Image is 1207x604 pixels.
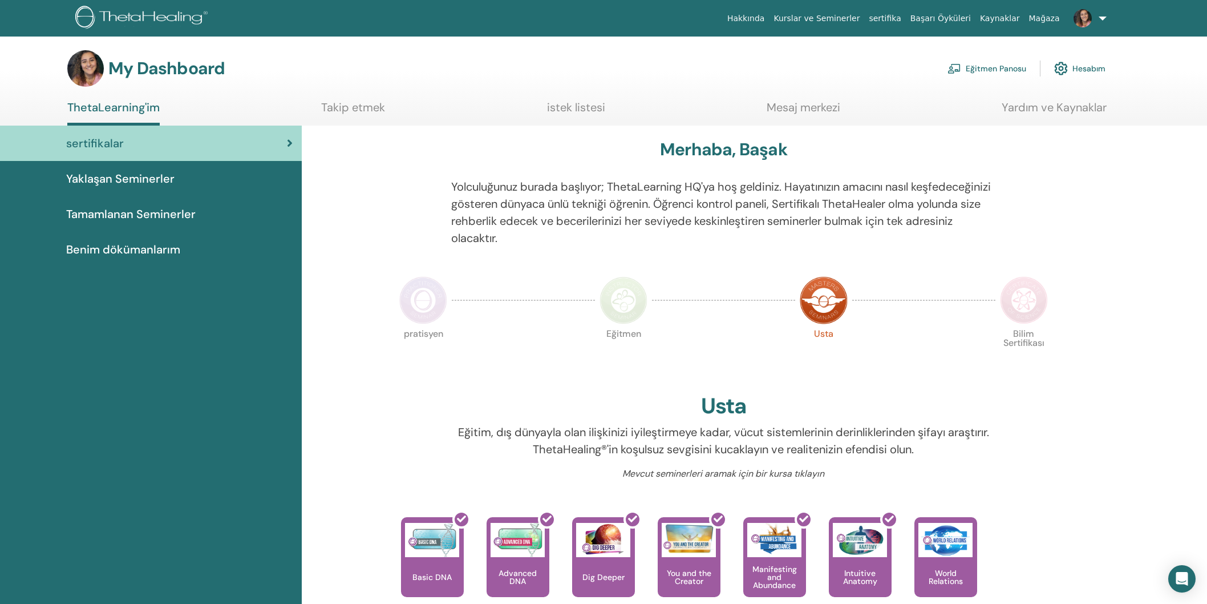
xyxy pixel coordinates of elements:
[658,569,720,585] p: You and the Creator
[833,523,887,557] img: Intuitive Anatomy
[723,8,769,29] a: Hakkında
[67,50,104,87] img: default.jpg
[487,569,549,585] p: Advanced DNA
[747,523,801,557] img: Manifesting and Abundance
[321,100,385,123] a: Takip etmek
[947,56,1026,81] a: Eğitmen Panosu
[451,424,996,458] p: Eğitim, dış dünyayla olan ilişkinizi iyileştirmeye kadar, vücut sistemlerinin derinliklerinden şi...
[451,178,996,247] p: Yolculuğunuz burada başlıyor; ThetaLearning HQ'ya hoş geldiniz. Hayatınızın amacını nasıl keşfede...
[864,8,905,29] a: sertifika
[1054,56,1105,81] a: Hesabım
[800,329,848,377] p: Usta
[405,523,459,557] img: Basic DNA
[1024,8,1064,29] a: Mağaza
[975,8,1024,29] a: Kaynaklar
[918,523,973,557] img: World Relations
[1000,329,1048,377] p: Bilim Sertifikası
[66,241,180,258] span: Benim dökümanlarım
[600,329,647,377] p: Eğitmen
[906,8,975,29] a: Başarı Öyküleri
[67,100,160,126] a: ThetaLearning'im
[399,276,447,324] img: Practitioner
[769,8,864,29] a: Kurslar ve Seminerler
[660,139,787,160] h3: Merhaba, Başak
[1074,9,1092,27] img: default.jpg
[914,569,977,585] p: World Relations
[451,467,996,481] p: Mevcut seminerleri aramak için bir kursa tıklayın
[108,58,225,79] h3: My Dashboard
[1168,565,1196,593] div: Open Intercom Messenger
[491,523,545,557] img: Advanced DNA
[66,206,196,223] span: Tamamlanan Seminerler
[1054,59,1068,78] img: cog.svg
[1002,100,1107,123] a: Yardım ve Kaynaklar
[75,6,212,31] img: logo.png
[399,329,447,377] p: pratisyen
[600,276,647,324] img: Instructor
[829,569,892,585] p: Intuitive Anatomy
[578,573,629,581] p: Dig Deeper
[767,100,840,123] a: Mesaj merkezi
[1000,276,1048,324] img: Certificate of Science
[800,276,848,324] img: Master
[662,523,716,554] img: You and the Creator
[947,63,961,74] img: chalkboard-teacher.svg
[701,393,746,420] h2: Usta
[66,170,175,187] span: Yaklaşan Seminerler
[547,100,605,123] a: istek listesi
[743,565,806,589] p: Manifesting and Abundance
[576,523,630,557] img: Dig Deeper
[66,135,124,152] span: sertifikalar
